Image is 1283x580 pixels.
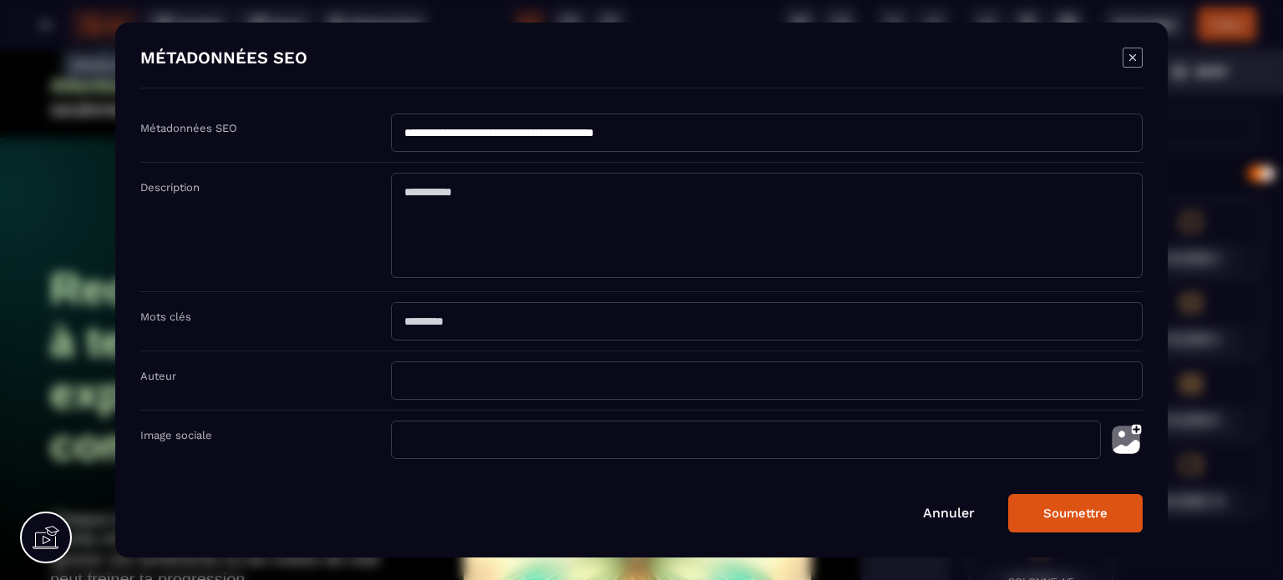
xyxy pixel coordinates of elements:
label: Auteur [140,370,176,382]
label: Mots clés [140,310,191,323]
img: photo-upload.002a6cb0.svg [1109,421,1143,459]
label: Description [140,181,200,194]
span: Attention : [50,25,146,47]
label: Image sociale [140,429,212,441]
h1: Reconnecte toi à tes émotions, explore les et comprends les ! [50,204,426,430]
button: Soumettre [1008,494,1143,532]
a: Annuler [923,505,975,521]
text: Edition limitée ! - 100 exemplaires seulement [50,21,463,75]
label: Métadonnées SEO [140,122,237,134]
h4: MÉTADONNÉES SEO [140,48,307,71]
button: Je commande mon exemplaire [500,13,811,55]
